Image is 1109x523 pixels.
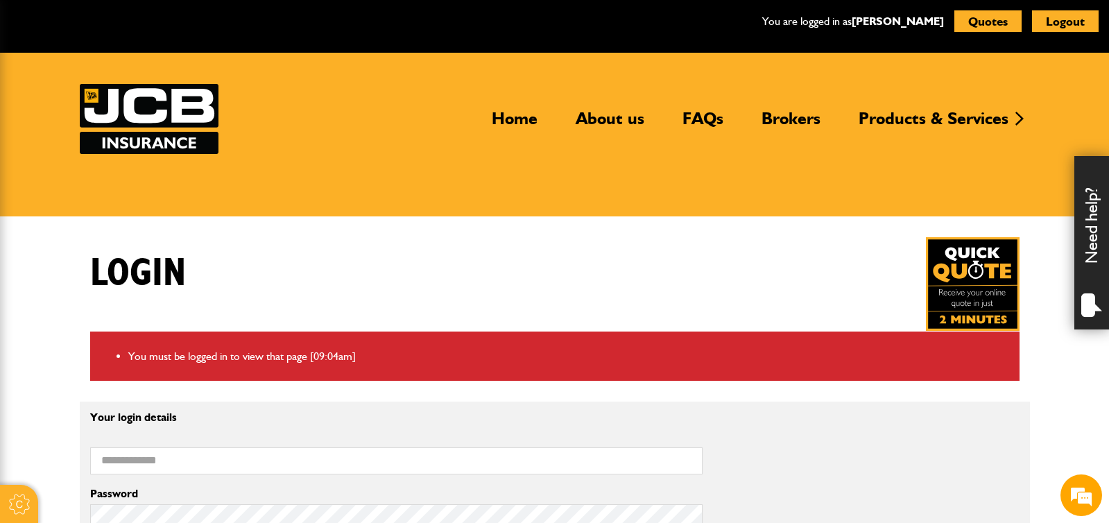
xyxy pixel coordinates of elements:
a: Home [481,108,548,140]
button: Quotes [954,10,1022,32]
p: Your login details [90,412,703,423]
div: Need help? [1074,156,1109,329]
a: JCB Insurance Services [80,84,218,154]
a: Products & Services [848,108,1019,140]
a: About us [565,108,655,140]
a: [PERSON_NAME] [852,15,944,28]
img: JCB Insurance Services logo [80,84,218,154]
p: You are logged in as [762,12,944,31]
img: Quick Quote [926,237,1020,331]
label: Password [90,488,703,499]
h1: Login [90,250,186,297]
a: FAQs [672,108,734,140]
a: Get your insurance quote in just 2-minutes [926,237,1020,331]
button: Logout [1032,10,1099,32]
a: Brokers [751,108,831,140]
li: You must be logged in to view that page [09:04am] [128,348,1009,366]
